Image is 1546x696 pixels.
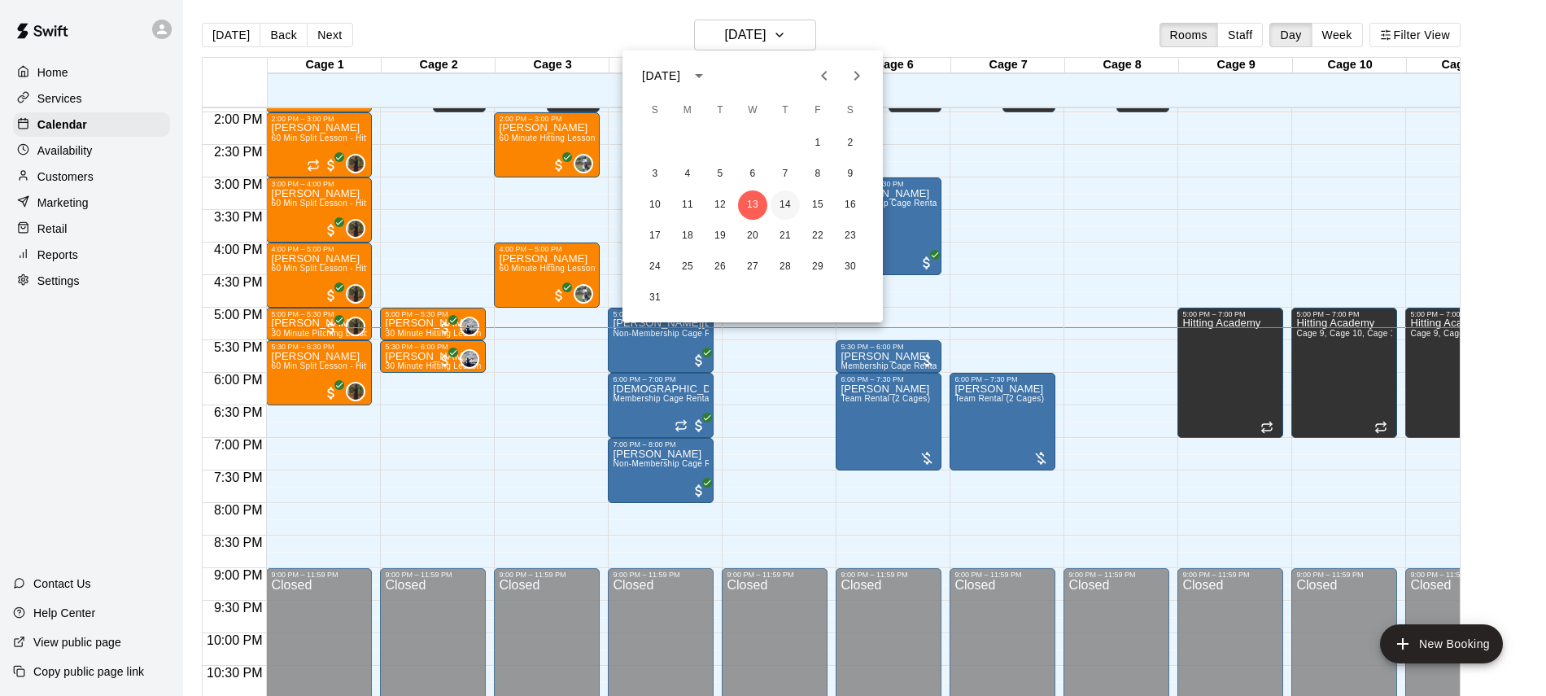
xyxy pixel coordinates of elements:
span: Monday [673,94,702,127]
button: 6 [738,160,767,189]
button: 26 [705,252,735,282]
div: [DATE] [642,68,680,85]
button: 13 [738,190,767,220]
button: 21 [771,221,800,251]
button: 29 [803,252,832,282]
span: Thursday [771,94,800,127]
button: calendar view is open, switch to year view [685,62,713,90]
button: 12 [705,190,735,220]
button: 5 [705,160,735,189]
button: 8 [803,160,832,189]
button: 22 [803,221,832,251]
span: Friday [803,94,832,127]
button: 11 [673,190,702,220]
button: 19 [705,221,735,251]
button: 10 [640,190,670,220]
button: 25 [673,252,702,282]
button: 9 [836,160,865,189]
button: Previous month [808,59,841,92]
button: 23 [836,221,865,251]
button: 2 [836,129,865,158]
button: 16 [836,190,865,220]
span: Tuesday [705,94,735,127]
button: 31 [640,283,670,313]
button: 18 [673,221,702,251]
span: Sunday [640,94,670,127]
button: 30 [836,252,865,282]
button: 7 [771,160,800,189]
button: 1 [803,129,832,158]
button: 28 [771,252,800,282]
button: 14 [771,190,800,220]
span: Wednesday [738,94,767,127]
button: Next month [841,59,873,92]
button: 20 [738,221,767,251]
button: 3 [640,160,670,189]
button: 17 [640,221,670,251]
span: Saturday [836,94,865,127]
button: 24 [640,252,670,282]
button: 4 [673,160,702,189]
button: 27 [738,252,767,282]
button: 15 [803,190,832,220]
